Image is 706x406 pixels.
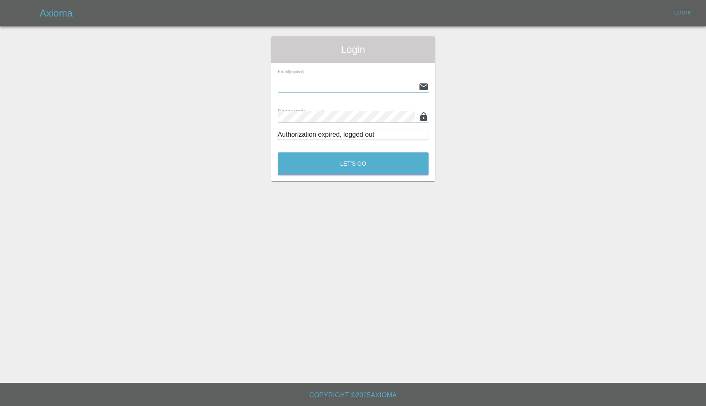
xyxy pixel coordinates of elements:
[303,109,324,114] small: (required)
[40,7,73,20] h5: Axioma
[278,69,304,74] span: Email
[670,7,696,19] a: Login
[278,130,429,140] div: Authorization expired, logged out
[278,108,324,115] span: Password
[7,389,699,401] h6: Copyright © 2025 Axioma
[278,152,429,175] button: Let's Go
[289,70,304,74] small: (required)
[278,43,429,56] span: Login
